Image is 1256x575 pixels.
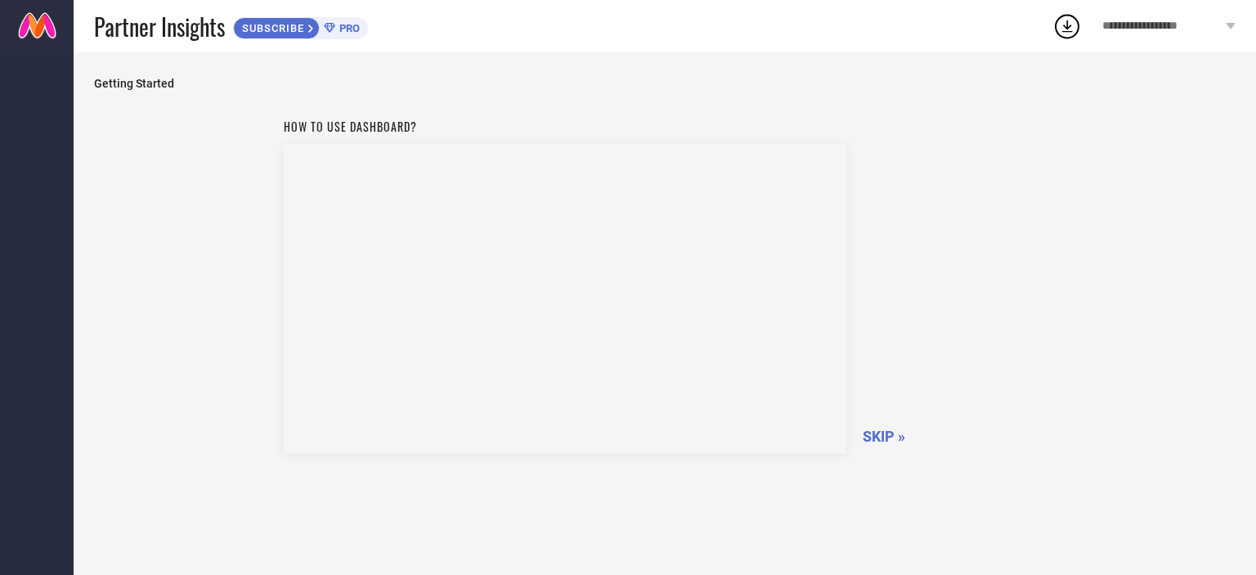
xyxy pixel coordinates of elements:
[233,13,368,39] a: SUBSCRIBEPRO
[335,22,360,34] span: PRO
[284,143,846,454] iframe: Workspace Section
[1052,11,1082,41] div: Open download list
[234,22,308,34] span: SUBSCRIBE
[94,10,225,43] span: Partner Insights
[863,428,905,445] span: SKIP »
[284,118,846,135] h1: How to use dashboard?
[94,77,1236,90] span: Getting Started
